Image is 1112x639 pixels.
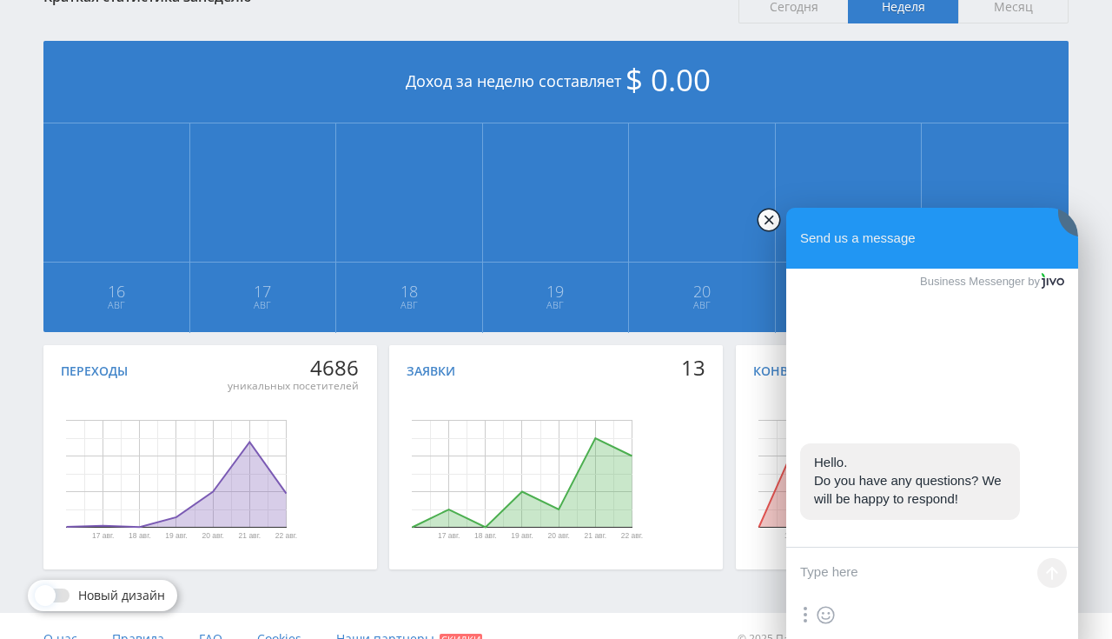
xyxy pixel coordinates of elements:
div: Заявки [407,364,455,378]
div: Конверсия трафика [753,364,890,378]
span: 21 [777,284,921,298]
a: Business Messenger by [920,274,1065,290]
div: Доход за неделю составляет [43,41,1069,123]
text: 21 авг. [585,532,606,541]
svg: Диаграмма. [354,387,689,561]
text: 17 авг. [92,532,114,541]
span: Авг [777,298,921,312]
span: 17 [191,284,335,298]
text: 21 авг. [239,532,261,541]
text: 19 авг. [165,532,187,541]
text: 20 авг. [548,532,570,541]
div: 13 [681,356,705,380]
text: 17 авг. [784,532,805,541]
text: 22 авг. [621,532,643,541]
text: 19 авг. [512,532,533,541]
div: Переходы [61,364,128,378]
jdiv: 22.08.25 13:30:49 [800,443,1020,520]
span: 16 [44,284,189,298]
span: 19 [484,284,628,298]
div: 4686 [228,356,359,380]
svg: Диаграмма. [9,387,343,561]
span: 20 [630,284,774,298]
span: Новый дизайн [78,589,165,602]
text: 18 авг. [129,532,150,541]
div: уникальных посетителей [228,379,359,393]
span: Авг [630,298,774,312]
span: Авг [337,298,481,312]
text: 22 авг. [275,532,297,541]
span: Авг [191,298,335,312]
span: Авг [484,298,628,312]
text: 20 авг. [202,532,223,541]
span: Авг [44,298,189,312]
text: 17 авг. [438,532,460,541]
span: 18 [337,284,481,298]
text: 18 авг. [474,532,496,541]
jdiv: Hello. Do you have any questions? We will be happy to respond! [814,455,1005,506]
span: $ 0.00 [625,59,711,100]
